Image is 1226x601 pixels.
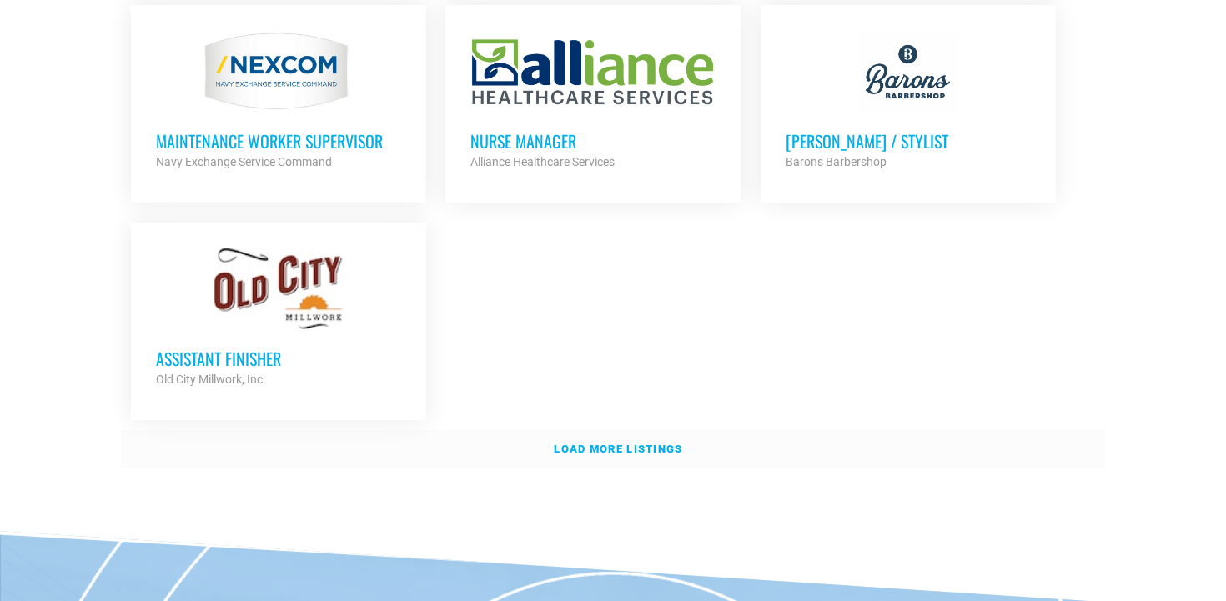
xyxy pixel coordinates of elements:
h3: Assistant Finisher [156,348,401,369]
h3: Nurse Manager [470,130,716,152]
strong: Barons Barbershop [786,155,887,168]
h3: [PERSON_NAME] / Stylist [786,130,1031,152]
h3: MAINTENANCE WORKER SUPERVISOR [156,130,401,152]
strong: Old City Millwork, Inc. [156,373,266,386]
a: Load more listings [121,430,1105,468]
a: Assistant Finisher Old City Millwork, Inc. [131,223,426,414]
a: [PERSON_NAME] / Stylist Barons Barbershop [761,5,1056,197]
a: Nurse Manager Alliance Healthcare Services [445,5,741,197]
strong: Navy Exchange Service Command [156,155,332,168]
strong: Alliance Healthcare Services [470,155,615,168]
strong: Load more listings [554,443,682,455]
a: MAINTENANCE WORKER SUPERVISOR Navy Exchange Service Command [131,5,426,197]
